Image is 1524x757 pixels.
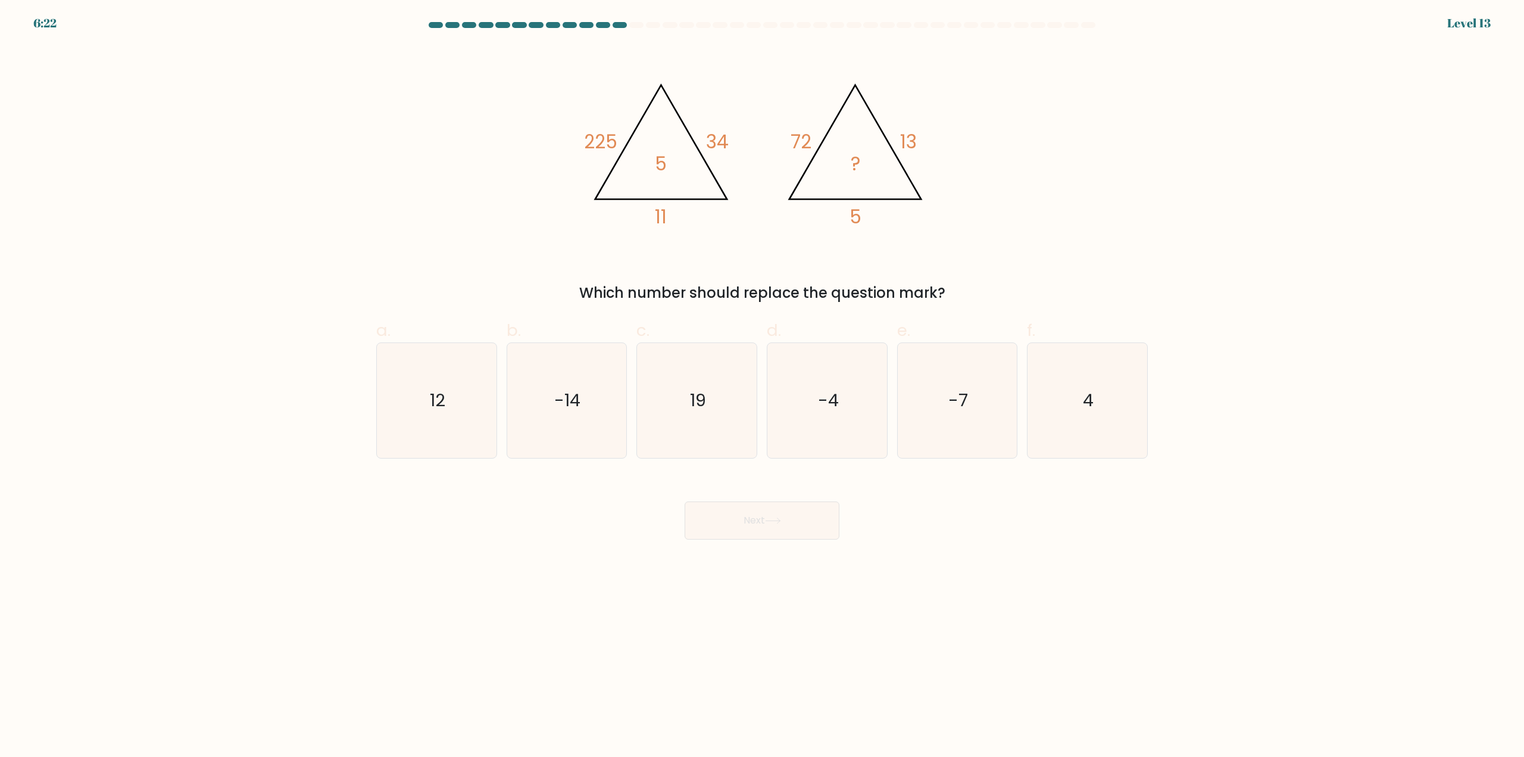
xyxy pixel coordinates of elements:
[900,129,917,155] tspan: 13
[767,319,781,342] span: d.
[791,129,811,155] tspan: 72
[1027,319,1035,342] span: f.
[1083,389,1094,413] text: 4
[706,129,729,155] tspan: 34
[690,389,706,413] text: 19
[376,319,391,342] span: a.
[948,389,968,413] text: -7
[555,389,581,413] text: -14
[818,389,839,413] text: -4
[851,151,860,177] tspan: ?
[685,501,839,540] button: Next
[507,319,521,342] span: b.
[430,389,445,413] text: 12
[636,319,649,342] span: c.
[584,129,617,155] tspan: 225
[897,319,910,342] span: e.
[655,204,667,230] tspan: 11
[1447,14,1491,32] div: Level 13
[850,204,861,230] tspan: 5
[655,151,667,177] tspan: 5
[383,282,1141,304] div: Which number should replace the question mark?
[33,14,57,32] div: 6:22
